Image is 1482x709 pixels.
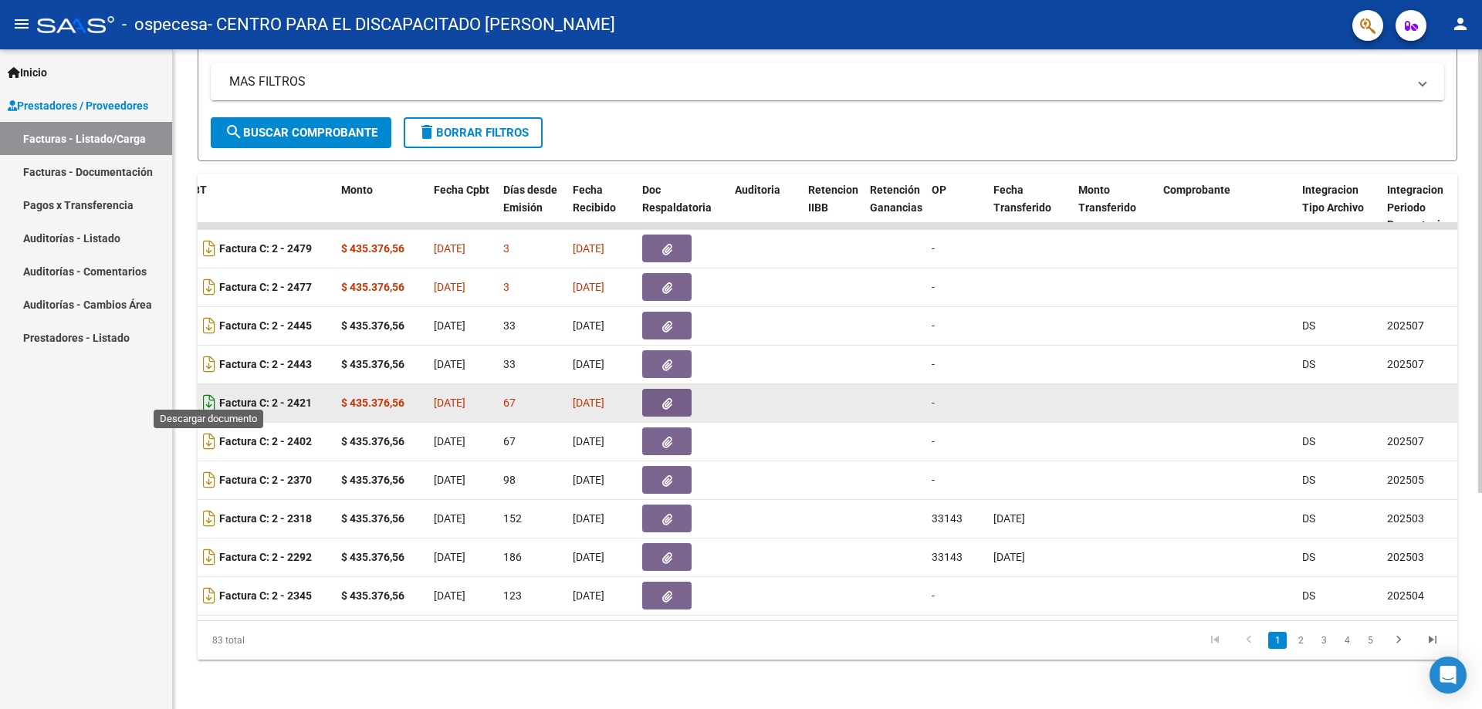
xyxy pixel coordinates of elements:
[173,174,335,241] datatable-header-cell: CPBT
[1302,319,1315,332] span: DS
[434,281,465,293] span: [DATE]
[199,468,219,492] i: Descargar documento
[1387,358,1424,370] span: 202507
[341,242,404,255] strong: $ 435.376,56
[434,184,489,196] span: Fecha Cpbt
[1451,15,1470,33] mat-icon: person
[567,174,636,241] datatable-header-cell: Fecha Recibido
[503,512,522,525] span: 152
[8,64,47,81] span: Inicio
[1430,657,1467,694] div: Open Intercom Messenger
[932,281,935,293] span: -
[932,589,935,602] span: -
[122,8,208,42] span: - ospecesa
[198,621,447,660] div: 83 total
[434,242,465,255] span: [DATE]
[341,281,404,293] strong: $ 435.376,56
[503,358,516,370] span: 33
[219,552,312,564] strong: Factura C: 2 - 2292
[573,589,604,602] span: [DATE]
[1387,474,1424,486] span: 202505
[503,589,522,602] span: 123
[434,435,465,447] span: [DATE]
[1234,632,1264,649] a: go to previous page
[1387,319,1424,332] span: 202507
[573,242,604,255] span: [DATE]
[199,352,219,376] i: Descargar documento
[932,551,963,563] span: 33143
[404,117,543,148] button: Borrar Filtros
[434,551,465,563] span: [DATE]
[870,184,922,214] span: Retención Ganancias
[199,236,219,261] i: Descargar documento
[729,174,802,241] datatable-header-cell: Auditoria
[219,474,312,487] strong: Factura C: 2 - 2370
[1387,435,1424,447] span: 202507
[932,474,935,486] span: -
[1296,174,1381,241] datatable-header-cell: Integracion Tipo Archivo
[1163,184,1230,196] span: Comprobante
[1387,589,1424,602] span: 202504
[573,319,604,332] span: [DATE]
[993,184,1051,214] span: Fecha Transferido
[1302,358,1315,370] span: DS
[1302,551,1315,563] span: DS
[418,126,529,140] span: Borrar Filtros
[932,512,963,525] span: 33143
[1157,174,1296,241] datatable-header-cell: Comprobante
[341,474,404,486] strong: $ 435.376,56
[1387,551,1424,563] span: 202503
[219,436,312,448] strong: Factura C: 2 - 2402
[808,184,858,214] span: Retencion IIBB
[573,358,604,370] span: [DATE]
[211,117,391,148] button: Buscar Comprobante
[219,590,312,603] strong: Factura C: 2 - 2345
[219,243,312,255] strong: Factura C: 2 - 2479
[1418,632,1447,649] a: go to last page
[208,8,615,42] span: - CENTRO PARA EL DISCAPACITADO [PERSON_NAME]
[1289,627,1312,653] li: page 2
[1266,627,1289,653] li: page 1
[199,390,219,415] i: Descargar documento
[932,358,935,370] span: -
[987,174,1072,241] datatable-header-cell: Fecha Transferido
[1078,184,1136,214] span: Monto Transferido
[993,512,1025,525] span: [DATE]
[341,435,404,447] strong: $ 435.376,56
[341,551,404,563] strong: $ 435.376,56
[925,174,987,241] datatable-header-cell: OP
[636,174,729,241] datatable-header-cell: Doc Respaldatoria
[341,589,404,602] strong: $ 435.376,56
[1072,174,1157,241] datatable-header-cell: Monto Transferido
[735,184,780,196] span: Auditoria
[503,242,509,255] span: 3
[1387,512,1424,525] span: 202503
[932,184,946,196] span: OP
[199,275,219,299] i: Descargar documento
[503,281,509,293] span: 3
[932,242,935,255] span: -
[932,319,935,332] span: -
[434,319,465,332] span: [DATE]
[802,174,864,241] datatable-header-cell: Retencion IIBB
[199,313,219,338] i: Descargar documento
[1338,632,1356,649] a: 4
[932,397,935,409] span: -
[1302,512,1315,525] span: DS
[1335,627,1358,653] li: page 4
[497,174,567,241] datatable-header-cell: Días desde Emisión
[219,282,312,294] strong: Factura C: 2 - 2477
[1302,184,1364,214] span: Integracion Tipo Archivo
[199,429,219,454] i: Descargar documento
[503,474,516,486] span: 98
[573,435,604,447] span: [DATE]
[503,435,516,447] span: 67
[1315,632,1333,649] a: 3
[12,15,31,33] mat-icon: menu
[573,397,604,409] span: [DATE]
[1302,589,1315,602] span: DS
[1312,627,1335,653] li: page 3
[335,174,428,241] datatable-header-cell: Monto
[1302,435,1315,447] span: DS
[428,174,497,241] datatable-header-cell: Fecha Cpbt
